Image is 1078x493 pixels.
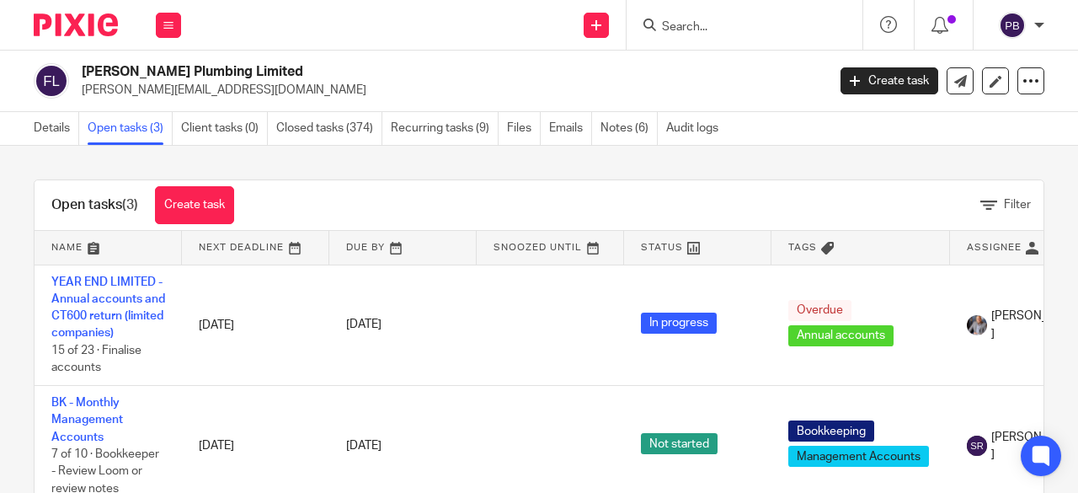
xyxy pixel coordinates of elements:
a: Details [34,112,79,145]
a: Recurring tasks (9) [391,112,499,145]
span: Overdue [788,300,851,321]
span: In progress [641,313,717,334]
img: Pixie [34,13,118,36]
img: -%20%20-%20studio@ingrained.co.uk%20for%20%20-20220223%20at%20101413%20-%201W1A2026.jpg [967,315,987,335]
p: [PERSON_NAME][EMAIL_ADDRESS][DOMAIN_NAME] [82,82,815,99]
a: Emails [549,112,592,145]
span: Annual accounts [788,325,894,346]
a: Closed tasks (374) [276,112,382,145]
span: [DATE] [346,319,382,331]
span: Tags [788,243,817,252]
span: Bookkeeping [788,421,874,442]
span: Status [641,243,683,252]
a: Audit logs [666,112,727,145]
span: 15 of 23 · Finalise accounts [51,345,141,374]
span: Filter [1004,199,1031,211]
img: svg%3E [967,436,987,456]
span: Snoozed Until [494,243,582,252]
img: svg%3E [999,12,1026,39]
span: Management Accounts [788,446,929,467]
span: [DATE] [346,440,382,452]
h1: Open tasks [51,196,138,214]
a: Open tasks (3) [88,112,173,145]
a: Notes (6) [600,112,658,145]
a: Create task [155,186,234,224]
a: Client tasks (0) [181,112,268,145]
a: Files [507,112,541,145]
span: (3) [122,198,138,212]
span: Not started [641,433,718,454]
td: [DATE] [182,265,329,385]
a: YEAR END LIMITED - Annual accounts and CT600 return (limited companies) [51,276,165,340]
input: Search [660,20,812,35]
a: BK - Monthly Management Accounts [51,397,123,443]
img: svg%3E [34,63,69,99]
a: Create task [841,67,938,94]
h2: [PERSON_NAME] Plumbing Limited [82,63,669,81]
